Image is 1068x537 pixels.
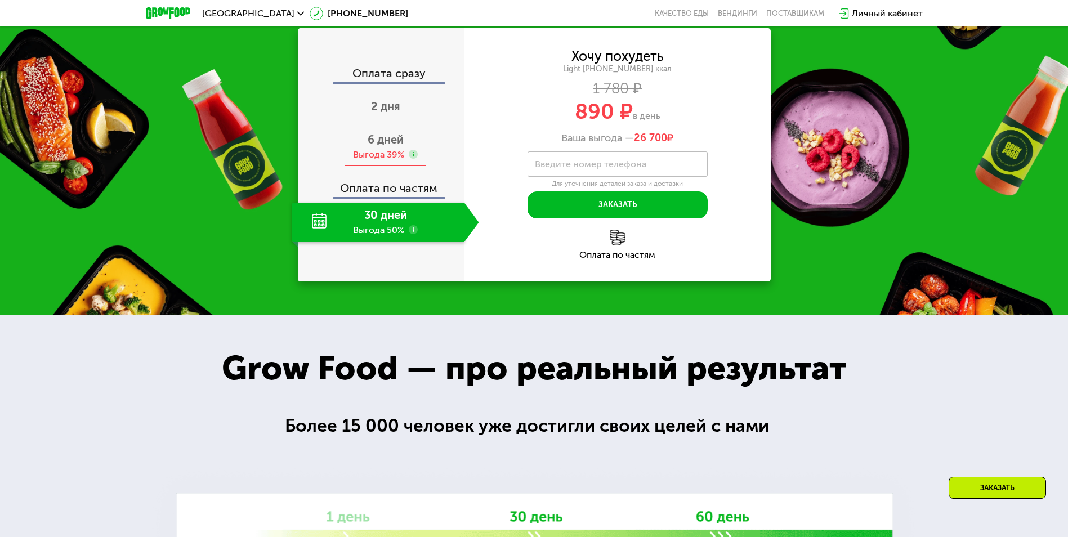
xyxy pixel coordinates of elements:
div: Заказать [949,477,1046,499]
span: 6 дней [368,133,404,146]
div: поставщикам [766,9,824,18]
span: 2 дня [371,100,400,113]
div: Ваша выгода — [464,132,771,145]
div: Grow Food — про реальный результат [198,343,870,393]
button: Заказать [528,191,708,218]
div: Хочу похудеть [571,50,664,62]
div: Выгода 39% [353,149,404,161]
div: 1 780 ₽ [464,83,771,95]
span: 890 ₽ [575,99,633,124]
div: Оплата сразу [299,68,464,82]
div: Оплата по частям [464,250,771,259]
div: Более 15 000 человек уже достигли своих целей с нами [285,412,783,440]
label: Введите номер телефона [535,161,646,167]
span: ₽ [634,132,673,145]
span: 26 700 [634,132,667,144]
a: Вендинги [718,9,757,18]
div: Light [PHONE_NUMBER] ккал [464,64,771,74]
span: в день [633,110,660,121]
a: [PHONE_NUMBER] [310,7,408,20]
img: l6xcnZfty9opOoJh.png [610,230,625,245]
div: Оплата по частям [299,171,464,197]
span: [GEOGRAPHIC_DATA] [202,9,294,18]
div: Для уточнения деталей заказа и доставки [528,180,708,189]
a: Качество еды [655,9,709,18]
div: Личный кабинет [852,7,923,20]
